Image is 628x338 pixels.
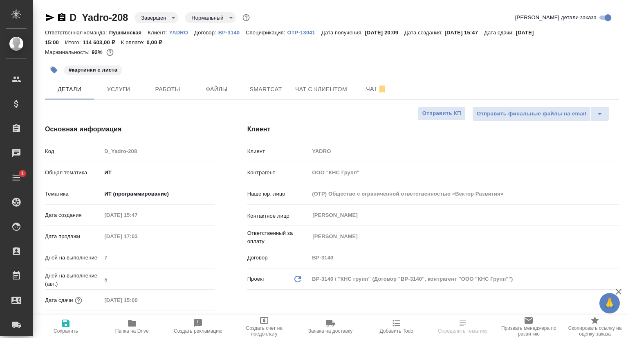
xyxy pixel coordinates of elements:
[297,315,363,338] button: Заявка на доставку
[92,49,104,55] p: 92%
[231,315,297,338] button: Создать счет на предоплату
[45,29,109,36] p: Ответственная команда:
[515,14,597,22] span: [PERSON_NAME] детали заказа
[101,294,173,306] input: Пустое поле
[247,254,310,262] p: Договор
[218,29,246,36] a: ВР-3140
[603,295,617,312] span: 🙏
[70,12,128,23] a: D_Yadro-208
[496,315,562,338] button: Призвать менеджера по развитию
[422,109,461,118] span: Отправить КП
[174,328,222,334] span: Создать рекламацию
[599,293,620,313] button: 🙏
[69,66,117,74] p: #картинки с листа
[121,39,147,45] p: К оплате:
[363,315,430,338] button: Добавить Todo
[139,14,168,21] button: Завершен
[169,29,194,36] a: YADRO
[567,325,623,337] span: Скопировать ссылку на оценку заказа
[101,187,214,201] div: ИТ (программирование)
[309,188,619,200] input: Пустое поле
[236,325,292,337] span: Создать счет на предоплату
[54,328,78,334] span: Сохранить
[247,190,310,198] p: Наше юр. лицо
[477,109,586,119] span: Отправить финальные файлы на email
[247,229,310,246] p: Ответственный за оплату
[101,230,173,242] input: Пустое поле
[99,315,165,338] button: Папка на Drive
[33,315,99,338] button: Сохранить
[45,13,55,23] button: Скопировать ссылку для ЯМессенджера
[309,167,619,178] input: Пустое поле
[73,295,84,306] button: Если добавить услуги и заполнить их объемом, то дата рассчитается автоматически
[148,84,187,95] span: Работы
[377,84,387,94] svg: Отписаться
[444,29,484,36] p: [DATE] 15:47
[247,212,310,220] p: Контактное лицо
[45,190,101,198] p: Тематика
[472,106,591,121] button: Отправить финальные файлы на email
[101,145,214,157] input: Пустое поле
[45,147,101,155] p: Код
[45,124,215,134] h4: Основная информация
[197,84,236,95] span: Файлы
[404,29,444,36] p: Дата создания:
[45,232,101,241] p: Дата продажи
[115,328,149,334] span: Папка на Drive
[500,325,557,337] span: Призвать менеджера по развитию
[246,29,287,36] p: Спецификация:
[247,124,619,134] h4: Клиент
[65,39,83,45] p: Итого:
[45,272,101,288] p: Дней на выполнение (авт.)
[365,29,404,36] p: [DATE] 20:09
[430,315,496,338] button: Определить тематику
[247,147,310,155] p: Клиент
[45,49,92,55] p: Маржинальность:
[241,12,251,23] button: Доп статусы указывают на важность/срочность заказа
[189,14,226,21] button: Нормальный
[57,13,67,23] button: Скопировать ссылку
[16,169,29,178] span: 1
[101,166,214,180] div: ИТ
[194,29,218,36] p: Договор:
[309,252,619,264] input: Пустое поле
[45,254,101,262] p: Дней на выполнение
[83,39,121,45] p: 114 603,00 ₽
[357,84,396,94] span: Чат
[247,169,310,177] p: Контрагент
[309,272,619,286] div: ВР-3140 / "КНС групп" (Договор "ВР-3140", контрагент "ООО "КНС Групп"")
[148,29,169,36] p: Клиент:
[472,106,609,121] div: split button
[105,47,115,58] button: 7805.68 RUB;
[101,209,173,221] input: Пустое поле
[45,61,63,79] button: Добавить тэг
[287,29,321,36] a: OTP-13041
[146,39,168,45] p: 0,00 ₽
[101,252,214,264] input: Пустое поле
[380,328,413,334] span: Добавить Todo
[45,211,101,219] p: Дата создания
[246,84,285,95] span: Smartcat
[99,84,138,95] span: Услуги
[247,275,265,283] p: Проект
[321,29,365,36] p: Дата получения:
[109,29,148,36] p: Пушкинская
[45,169,101,177] p: Общая тематика
[50,84,89,95] span: Детали
[484,29,516,36] p: Дата сдачи:
[418,106,466,121] button: Отправить КП
[309,145,619,157] input: Пустое поле
[438,328,487,334] span: Определить тематику
[2,167,31,188] a: 1
[562,315,628,338] button: Скопировать ссылку на оценку заказа
[135,12,178,23] div: Завершен
[165,315,231,338] button: Создать рекламацию
[63,66,123,73] span: картинки с листа
[101,274,214,286] input: Пустое поле
[295,84,347,95] span: Чат с клиентом
[45,296,73,304] p: Дата сдачи
[308,328,352,334] span: Заявка на доставку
